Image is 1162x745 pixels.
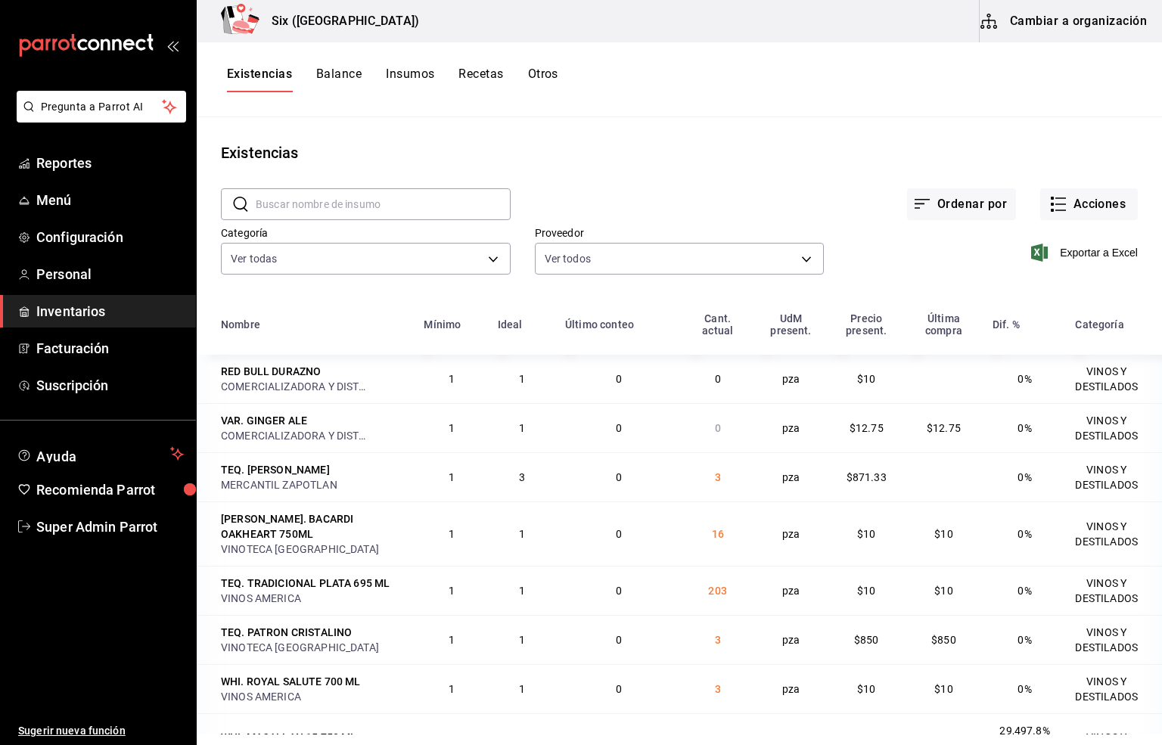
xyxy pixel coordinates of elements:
[36,517,184,537] span: Super Admin Parrot
[837,312,895,337] div: Precio present.
[1066,664,1162,713] td: VINOS Y DESTILADOS
[753,403,829,452] td: pza
[934,585,952,597] span: $10
[166,39,179,51] button: open_drawer_menu
[927,422,961,434] span: $12.75
[519,471,525,483] span: 3
[616,634,622,646] span: 0
[907,188,1016,220] button: Ordenar por
[999,725,1049,737] span: 29,497.8%
[993,318,1020,331] div: Dif. %
[616,373,622,385] span: 0
[36,480,184,500] span: Recomienda Parrot
[221,228,511,238] label: Categoría
[36,445,164,463] span: Ayuda
[715,422,721,434] span: 0
[449,683,455,695] span: 1
[753,566,829,615] td: pza
[227,67,292,92] button: Existencias
[458,67,503,92] button: Recetas
[616,683,622,695] span: 0
[221,625,352,640] div: TEQ. PATRON CRISTALINO
[519,683,525,695] span: 1
[1018,471,1031,483] span: 0%
[528,67,558,92] button: Otros
[1066,501,1162,566] td: VINOS Y DESTILADOS
[854,634,879,646] span: $850
[259,12,419,30] h3: Six ([GEOGRAPHIC_DATA])
[221,318,260,331] div: Nombre
[221,640,405,655] div: VINOTECA [GEOGRAPHIC_DATA]
[221,477,405,492] div: MERCANTIL ZAPOTLAN
[449,422,455,434] span: 1
[519,585,525,597] span: 1
[221,689,405,704] div: VINOS AMERICA
[221,542,405,557] div: VINOTECA [GEOGRAPHIC_DATA]
[715,373,721,385] span: 0
[535,228,825,238] label: Proveedor
[36,153,184,173] span: Reportes
[1066,615,1162,664] td: VINOS Y DESTILADOS
[221,379,372,394] div: COMERCIALIZADORA Y DISTRIBUIDORA DEL NAYAR
[753,615,829,664] td: pza
[221,576,390,591] div: TEQ. TRADICIONAL PLATA 695 ML
[1018,373,1031,385] span: 0%
[1018,422,1031,434] span: 0%
[36,375,184,396] span: Suscripción
[857,528,875,540] span: $10
[36,190,184,210] span: Menú
[1018,585,1031,597] span: 0%
[498,318,523,331] div: Ideal
[519,634,525,646] span: 1
[227,67,558,92] div: navigation tabs
[691,312,744,337] div: Cant. actual
[11,110,186,126] a: Pregunta a Parrot AI
[221,511,405,542] div: [PERSON_NAME]. BACARDI OAKHEART 750ML
[449,634,455,646] span: 1
[221,591,405,606] div: VINOS AMERICA
[424,318,461,331] div: Mínimo
[1034,244,1138,262] button: Exportar a Excel
[221,674,361,689] div: WHI. ROYAL SALUTE 700 ML
[712,528,724,540] span: 16
[857,373,875,385] span: $10
[221,141,298,164] div: Existencias
[221,413,307,428] div: VAR. GINGER ALE
[753,664,829,713] td: pza
[715,471,721,483] span: 3
[1066,566,1162,615] td: VINOS Y DESTILADOS
[715,634,721,646] span: 3
[857,683,875,695] span: $10
[753,452,829,501] td: pza
[221,462,330,477] div: TEQ. [PERSON_NAME]
[715,683,721,695] span: 3
[847,471,887,483] span: $871.33
[1066,355,1162,403] td: VINOS Y DESTILADOS
[1018,634,1031,646] span: 0%
[753,355,829,403] td: pza
[616,471,622,483] span: 0
[386,67,434,92] button: Insumos
[763,312,820,337] div: UdM present.
[545,251,591,266] span: Ver todos
[316,67,362,92] button: Balance
[41,99,163,115] span: Pregunta a Parrot AI
[857,585,875,597] span: $10
[616,585,622,597] span: 0
[708,585,726,597] span: 203
[519,422,525,434] span: 1
[616,422,622,434] span: 0
[17,91,186,123] button: Pregunta a Parrot AI
[753,501,829,566] td: pza
[913,312,974,337] div: Última compra
[1066,452,1162,501] td: VINOS Y DESTILADOS
[1018,683,1031,695] span: 0%
[565,318,634,331] div: Último conteo
[1066,403,1162,452] td: VINOS Y DESTILADOS
[934,528,952,540] span: $10
[931,634,956,646] span: $850
[519,373,525,385] span: 1
[36,301,184,321] span: Inventarios
[850,422,884,434] span: $12.75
